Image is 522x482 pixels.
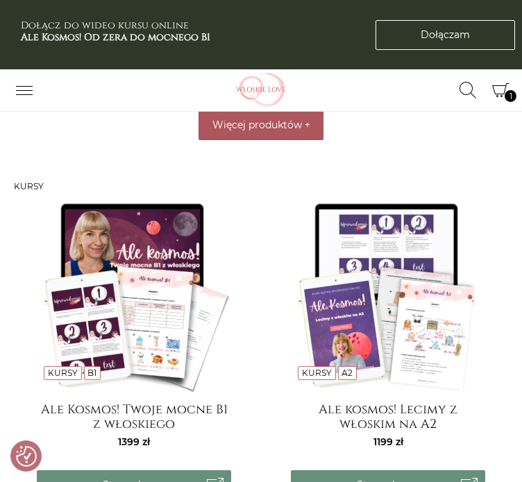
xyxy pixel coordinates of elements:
[14,182,508,191] h3: Kursy
[302,368,332,378] a: Kursy
[505,90,516,102] span: 1
[451,78,485,102] button: Przełącz formularz wyszukiwania
[16,446,37,467] img: Revisit consent button
[376,20,515,50] a: Dołączam
[305,119,310,131] span: +
[421,28,470,42] span: Dołączam
[216,73,306,107] img: Włoskielove
[199,110,323,140] button: Więcej produktów +
[373,436,403,448] span: 1199
[16,446,37,467] button: Preferencje co do zgód
[21,31,210,44] b: Ale Kosmos! Od zera do mocnego B1
[87,368,96,378] a: B1
[342,368,353,378] a: A2
[7,78,42,102] button: Przełącz nawigację
[212,119,302,131] span: Więcej produktów
[37,402,231,430] a: Ale Kosmos! Twoje mocne B1 z włoskiego
[118,436,150,448] span: 1399
[48,368,78,378] a: Kursy
[485,76,515,105] button: Koszyk
[21,20,210,44] h3: Dołącz do wideo kursu online
[291,402,485,430] a: Ale kosmos! Lecimy z włoskim na A2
